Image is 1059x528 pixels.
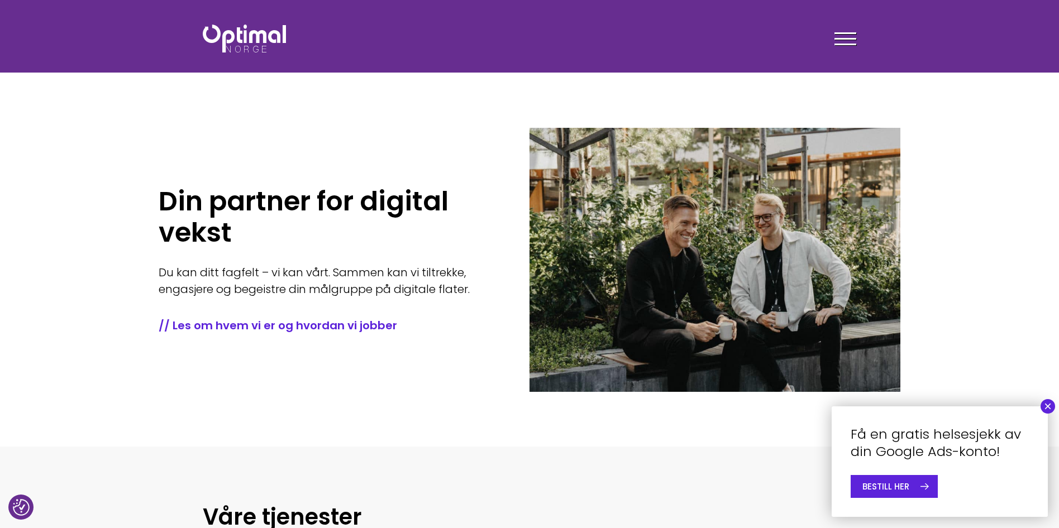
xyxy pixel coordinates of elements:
h4: Få en gratis helsesjekk av din Google Ads-konto! [851,425,1029,460]
button: Samtykkepreferanser [13,499,30,516]
h1: Din partner for digital vekst [159,186,496,248]
button: Close [1041,399,1055,414]
img: Optimal Norge [203,25,286,52]
a: // Les om hvem vi er og hvordan vi jobber [159,318,496,333]
img: Revisit consent button [13,499,30,516]
p: Du kan ditt fagfelt – vi kan vårt. Sammen kan vi tiltrekke, engasjere og begeistre din målgruppe ... [159,264,496,297]
a: BESTILL HER [851,475,938,498]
